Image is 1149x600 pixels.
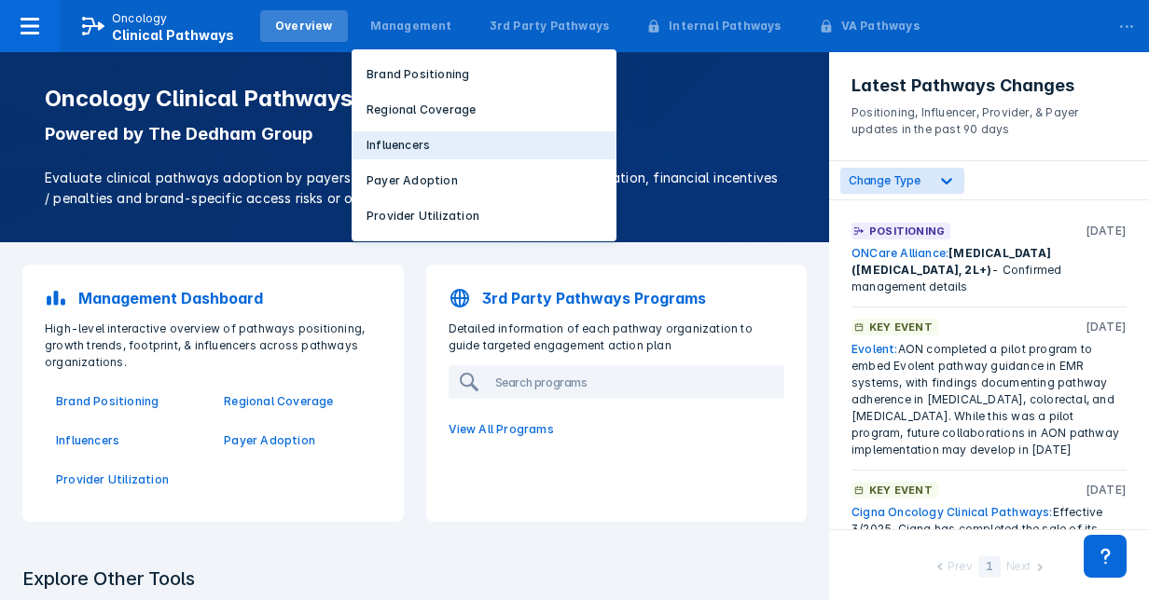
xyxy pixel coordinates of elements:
[260,10,348,42] a: Overview
[475,10,625,42] a: 3rd Party Pathways
[112,10,168,27] p: Oncology
[490,18,610,34] div: 3rd Party Pathways
[56,393,201,410] a: Brand Positioning
[34,320,393,371] p: High-level interactive overview of pathways positioning, growth trends, footprint, & influencers ...
[482,287,706,309] p: 3rd Party Pathways Programs
[849,173,921,187] span: Change Type
[352,131,616,159] button: Influencers
[367,172,458,189] p: Payer Adoption
[851,341,1127,458] div: AON completed a pilot program to embed Evolent pathway guidance in EMR systems, with findings doc...
[34,276,393,320] a: Management Dashboard
[869,223,945,239] p: Positioning
[869,482,933,498] p: Key Event
[437,320,796,354] p: Detailed information of each pathway organization to guide targeted engagement action plan
[112,27,234,43] span: Clinical Pathways
[869,319,933,335] p: Key Event
[1086,482,1127,498] p: [DATE]
[224,393,369,410] a: Regional Coverage
[56,471,201,488] a: Provider Utilization
[841,18,920,34] div: VA Pathways
[1108,3,1145,42] div: ...
[437,276,796,320] a: 3rd Party Pathways Programs
[851,75,1127,97] h3: Latest Pathways Changes
[851,97,1127,138] p: Positioning, Influencer, Provider, & Payer updates in the past 90 days
[1084,535,1127,578] div: Contact Support
[224,432,369,449] a: Payer Adoption
[370,18,452,34] div: Management
[56,432,201,449] a: Influencers
[851,505,1053,519] a: Cigna Oncology Clinical Pathways:
[851,504,1127,571] div: Effective 3/2025, Cigna has completed the sale of its Medicare business to HCSC (pathways impact ...
[851,246,948,260] a: ONCare Alliance:
[948,558,972,578] div: Prev
[352,61,616,89] button: Brand Positioning
[352,202,616,230] button: Provider Utilization
[275,18,333,34] div: Overview
[437,410,796,449] a: View All Programs
[367,137,430,154] p: Influencers
[488,367,783,397] input: Search programs
[1006,558,1031,578] div: Next
[669,18,781,34] div: Internal Pathways
[355,10,467,42] a: Management
[367,102,476,118] p: Regional Coverage
[367,66,469,83] p: Brand Positioning
[1086,319,1127,335] p: [DATE]
[1086,223,1127,239] p: [DATE]
[851,342,898,356] a: Evolent:
[45,86,784,112] h1: Oncology Clinical Pathways Tool
[45,123,784,145] p: Powered by The Dedham Group
[851,246,1051,277] span: [MEDICAL_DATA] ([MEDICAL_DATA], 2L+)
[367,208,479,225] p: Provider Utilization
[78,287,263,309] p: Management Dashboard
[851,245,1127,295] div: - Confirmed management details
[978,556,1001,578] div: 1
[45,168,784,209] p: Evaluate clinical pathways adoption by payers and providers, implementation sophistication, finan...
[352,167,616,195] button: Payer Adoption
[352,96,616,124] button: Regional Coverage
